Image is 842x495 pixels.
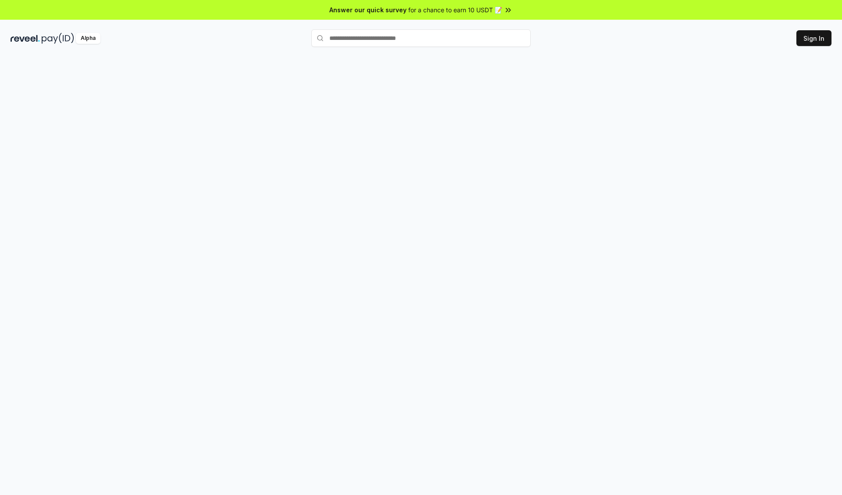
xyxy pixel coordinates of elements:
button: Sign In [796,30,831,46]
span: for a chance to earn 10 USDT 📝 [408,5,502,14]
img: reveel_dark [11,33,40,44]
span: Answer our quick survey [329,5,407,14]
div: Alpha [76,33,100,44]
img: pay_id [42,33,74,44]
